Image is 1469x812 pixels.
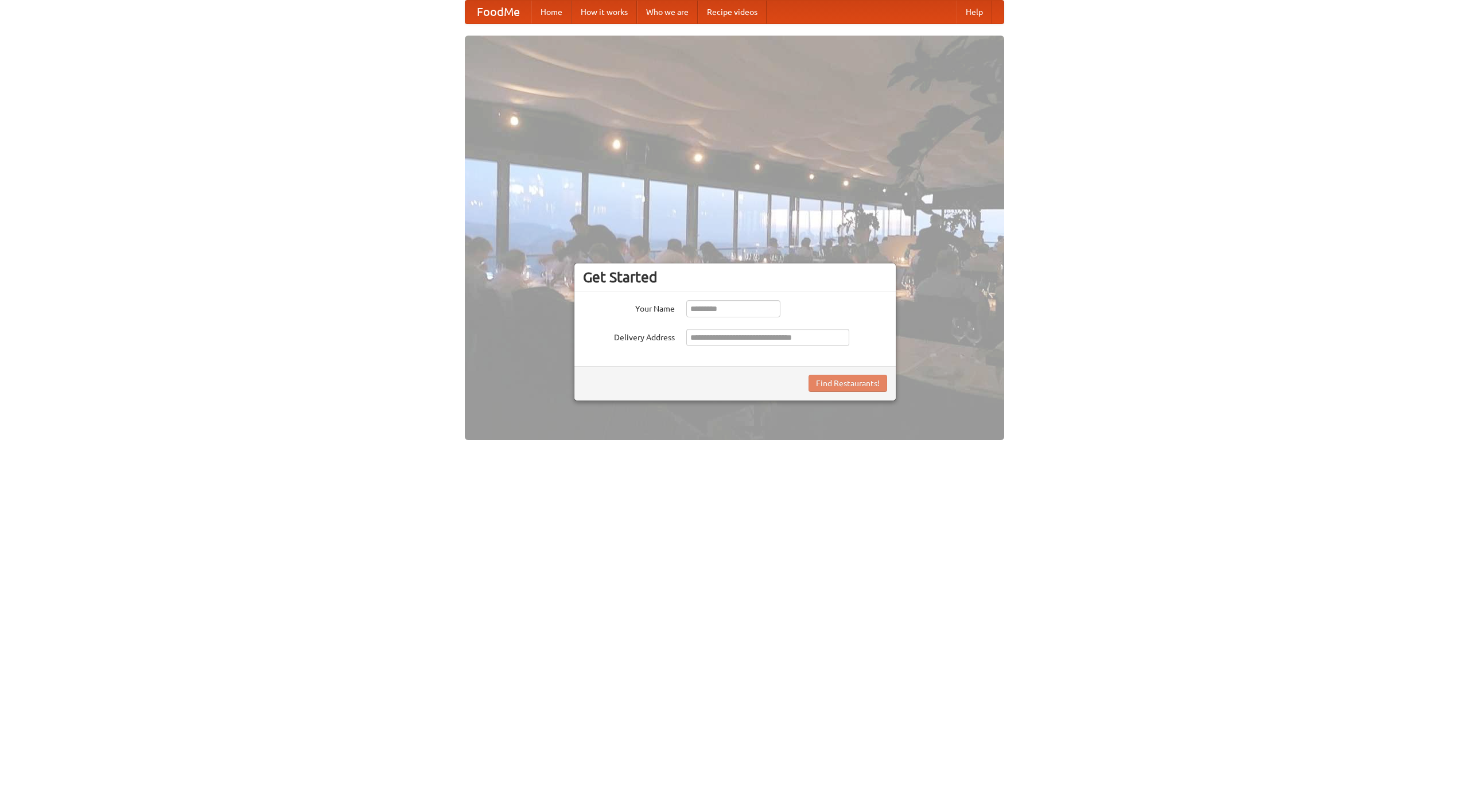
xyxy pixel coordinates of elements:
a: Recipe videos [698,1,767,24]
label: Delivery Address [583,329,675,343]
button: Find Restaurants! [809,375,887,392]
a: Who we are [637,1,698,24]
a: Help [957,1,992,24]
a: Home [531,1,572,24]
a: FoodMe [465,1,531,24]
h3: Get Started [583,269,887,286]
label: Your Name [583,300,675,314]
a: How it works [572,1,637,24]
